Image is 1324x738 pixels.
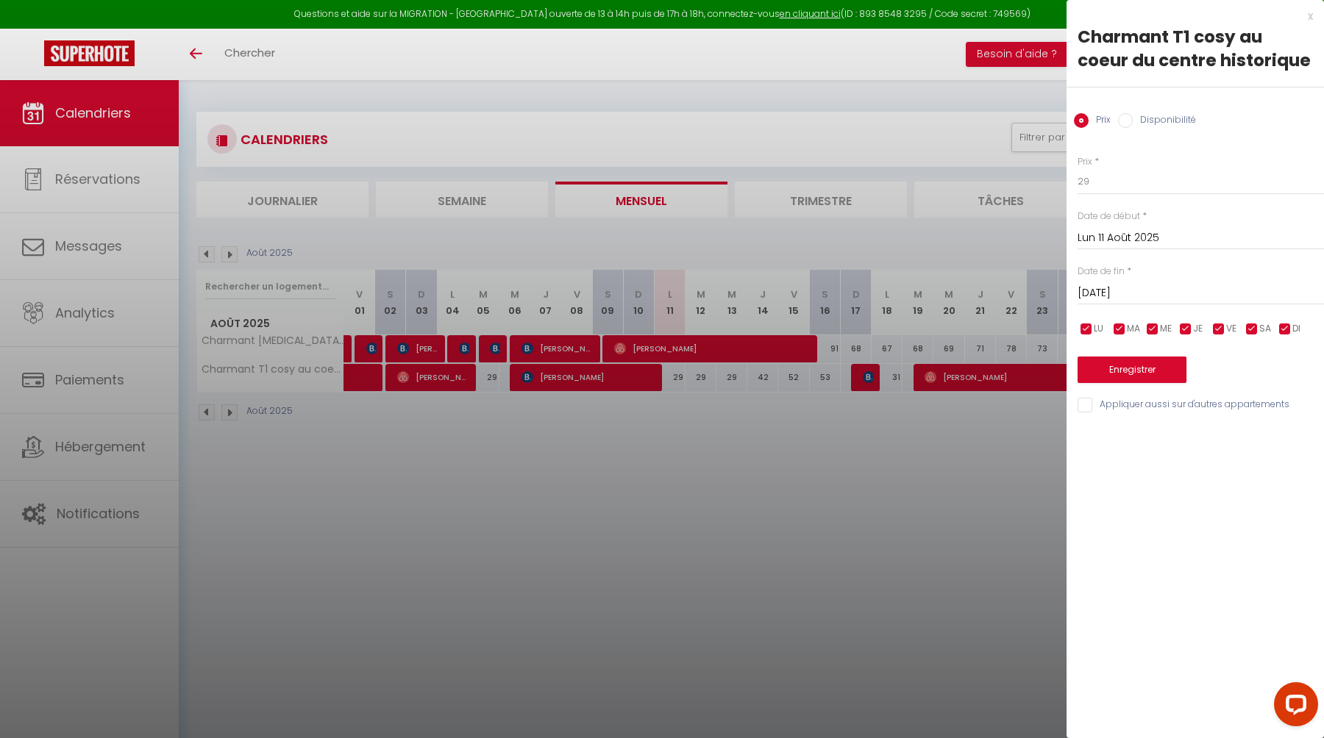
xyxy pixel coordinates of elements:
[1078,209,1140,223] label: Date de début
[1127,322,1140,336] span: MA
[1259,322,1271,336] span: SA
[1160,322,1172,336] span: ME
[1292,322,1300,336] span: DI
[1078,25,1313,72] div: Charmant T1 cosy au coeur du centre historique
[1067,7,1313,25] div: x
[1089,113,1111,129] label: Prix
[1133,113,1196,129] label: Disponibilité
[1226,322,1236,336] span: VE
[1078,155,1092,169] label: Prix
[1094,322,1103,336] span: LU
[1078,265,1125,279] label: Date de fin
[1262,676,1324,738] iframe: LiveChat chat widget
[1078,357,1186,383] button: Enregistrer
[1193,322,1203,336] span: JE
